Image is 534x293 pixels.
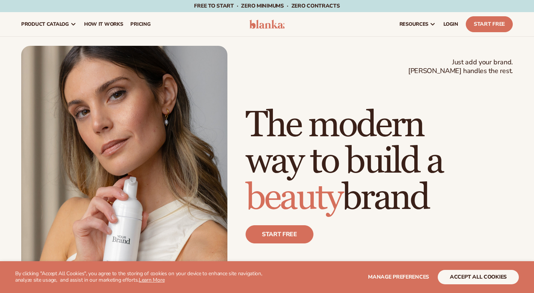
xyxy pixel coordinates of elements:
[438,270,519,284] button: accept all cookies
[21,21,69,27] span: product catalog
[300,259,348,275] p: 4.9
[443,21,458,27] span: LOGIN
[408,58,513,76] span: Just add your brand. [PERSON_NAME] handles the rest.
[440,12,462,36] a: LOGIN
[466,16,513,32] a: Start Free
[368,270,429,284] button: Manage preferences
[368,273,429,281] span: Manage preferences
[84,21,123,27] span: How It Works
[246,107,513,216] h1: The modern way to build a brand
[17,12,80,36] a: product catalog
[246,259,285,275] p: 100K+
[127,12,154,36] a: pricing
[139,276,164,284] a: Learn More
[194,2,340,9] span: Free to start · ZERO minimums · ZERO contracts
[249,20,285,29] img: logo
[396,12,440,36] a: resources
[363,259,420,275] p: 450+
[246,225,313,243] a: Start free
[246,176,342,220] span: beauty
[80,12,127,36] a: How It Works
[130,21,150,27] span: pricing
[399,21,428,27] span: resources
[15,271,274,284] p: By clicking "Accept All Cookies", you agree to the storing of cookies on your device to enhance s...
